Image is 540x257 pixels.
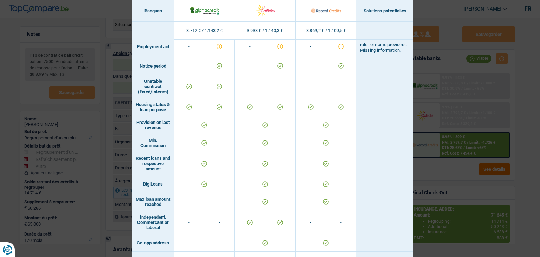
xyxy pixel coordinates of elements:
[132,57,174,75] td: Notice period
[250,3,280,18] img: Cofidis
[235,75,265,98] td: -
[265,75,295,98] td: -
[296,57,326,75] td: -
[189,6,219,15] img: AlphaCredit
[174,57,205,75] td: -
[132,175,174,193] td: Big Loans
[174,234,235,252] td: -
[174,211,205,234] td: -
[235,36,265,57] td: -
[174,22,235,40] td: 3.712 € / 1.143,2 €
[132,152,174,175] td: Recent loans and respective amount
[132,193,174,211] td: Max loan amount reached
[204,211,234,234] td: -
[132,134,174,152] td: Min. Commission
[132,98,174,116] td: Housing status & loan purpose
[132,75,174,98] td: Unstable contract (Fixed/Interim)
[132,234,174,252] td: Co-app address
[174,193,235,211] td: -
[296,75,326,98] td: -
[296,36,326,57] td: -
[235,57,265,75] td: -
[356,36,413,57] td: Unable to evaluate this rule for some providers. Missing information.
[326,211,356,234] td: -
[132,211,174,234] td: Independent, Commerçant or Liberal
[132,36,174,57] td: Employment aid
[326,75,356,98] td: -
[235,22,296,40] td: 3.933 € / 1.140,3 €
[311,3,341,18] img: Record Credits
[296,211,326,234] td: -
[174,36,205,57] td: -
[296,22,356,40] td: 3.869,2 € / 1.109,5 €
[132,116,174,134] td: Provision on last revenue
